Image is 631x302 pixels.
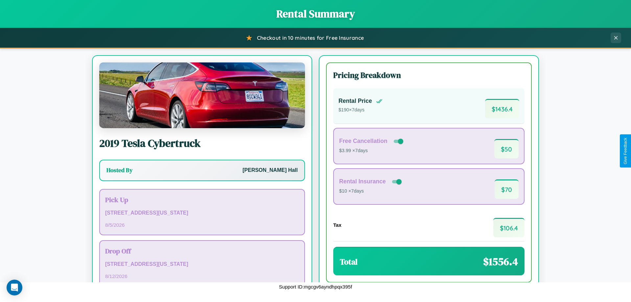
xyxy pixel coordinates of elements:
[7,280,22,295] div: Open Intercom Messenger
[494,139,519,158] span: $ 50
[105,221,299,229] p: 8 / 5 / 2026
[99,62,305,128] img: Tesla Cybertruck
[339,106,383,114] p: $ 190 × 7 days
[495,179,519,199] span: $ 70
[257,35,364,41] span: Checkout in 10 minutes for Free Insurance
[339,147,405,155] p: $3.99 × 7 days
[105,246,299,256] h3: Drop Off
[340,256,358,267] h3: Total
[105,272,299,281] p: 8 / 12 / 2026
[333,222,341,228] h4: Tax
[493,218,525,237] span: $ 106.4
[339,178,386,185] h4: Rental Insurance
[105,208,299,218] p: [STREET_ADDRESS][US_STATE]
[339,187,403,196] p: $10 × 7 days
[105,195,299,204] h3: Pick Up
[485,99,519,118] span: $ 1436.4
[7,7,624,21] h1: Rental Summary
[339,138,387,145] h4: Free Cancellation
[339,98,372,105] h4: Rental Price
[106,166,132,174] h3: Hosted By
[333,70,525,81] h3: Pricing Breakdown
[279,282,352,291] p: Support ID: mgcgv6ayndhpqx395f
[483,254,518,269] span: $ 1556.4
[243,166,298,175] p: [PERSON_NAME] Hall
[105,260,299,269] p: [STREET_ADDRESS][US_STATE]
[99,136,305,151] h2: 2019 Tesla Cybertruck
[623,138,628,164] div: Give Feedback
